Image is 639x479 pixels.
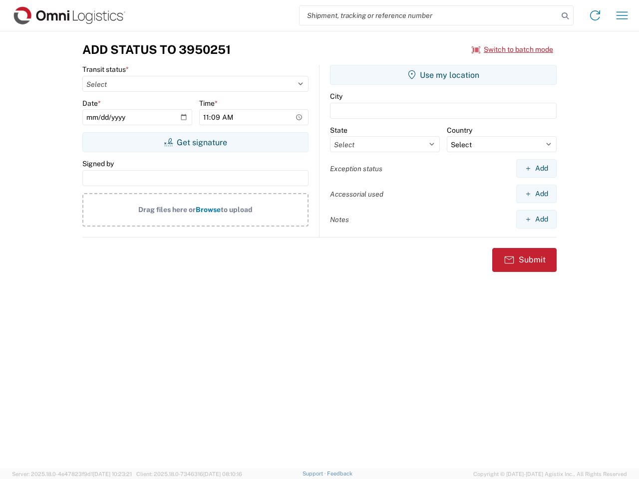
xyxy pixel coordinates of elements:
[93,471,132,477] span: [DATE] 10:23:21
[82,159,114,168] label: Signed by
[82,99,101,108] label: Date
[492,248,557,272] button: Submit
[516,159,557,178] button: Add
[516,210,557,229] button: Add
[221,206,253,214] span: to upload
[303,471,327,477] a: Support
[472,41,553,58] button: Switch to batch mode
[199,99,218,108] label: Time
[330,126,347,135] label: State
[203,471,242,477] span: [DATE] 08:10:16
[136,471,242,477] span: Client: 2025.18.0-7346316
[516,185,557,203] button: Add
[330,164,382,173] label: Exception status
[330,190,383,199] label: Accessorial used
[82,42,231,57] h3: Add Status to 3950251
[330,65,557,85] button: Use my location
[196,206,221,214] span: Browse
[447,126,472,135] label: Country
[138,206,196,214] span: Drag files here or
[82,132,309,152] button: Get signature
[330,215,349,224] label: Notes
[327,471,352,477] a: Feedback
[82,65,129,74] label: Transit status
[473,470,627,479] span: Copyright © [DATE]-[DATE] Agistix Inc., All Rights Reserved
[300,6,558,25] input: Shipment, tracking or reference number
[330,92,342,101] label: City
[12,471,132,477] span: Server: 2025.18.0-4e47823f9d1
